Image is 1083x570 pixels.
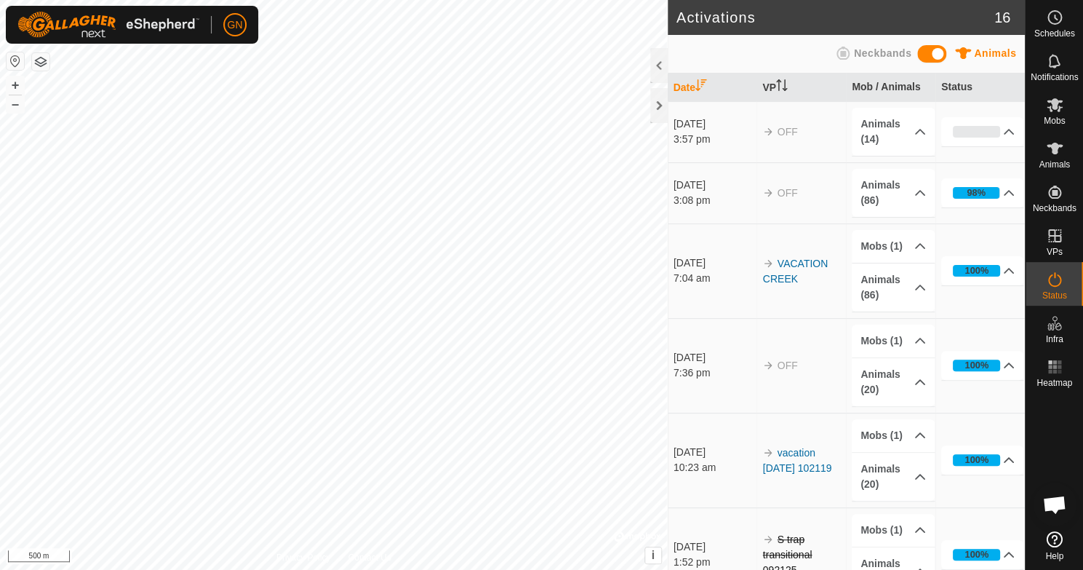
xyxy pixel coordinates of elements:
[228,17,243,33] span: GN
[762,447,774,459] img: arrow
[854,47,911,59] span: Neckbands
[1039,160,1070,169] span: Animals
[852,264,934,312] p-accordion-header: Animals (86)
[941,256,1023,285] p-accordion-header: 100%
[964,547,988,561] div: 100%
[777,187,797,199] span: OFF
[941,178,1023,207] p-accordion-header: 98%
[674,539,756,555] div: [DATE]
[762,187,774,199] img: arrow
[1034,29,1074,38] span: Schedules
[674,132,756,147] div: 3:57 pm
[1045,335,1063,344] span: Infra
[974,47,1016,59] span: Animals
[17,12,199,38] img: Gallagher Logo
[645,547,661,563] button: i
[1044,116,1065,125] span: Mobs
[762,126,774,138] img: arrow
[1032,204,1076,213] span: Neckbands
[776,82,788,93] p-sorticon: Activate to sort
[852,514,934,547] p-accordion-header: Mobs (1)
[668,74,757,102] th: Date
[967,186,986,199] div: 98%
[762,534,774,545] img: arrow
[777,360,797,371] span: OFF
[674,256,756,271] div: [DATE]
[964,453,988,467] div: 100%
[1033,483,1076,526] div: Open chat
[762,360,774,371] img: arrow
[935,74,1025,102] th: Status
[852,419,934,452] p-accordion-header: Mobs (1)
[651,549,654,561] span: i
[7,76,24,94] button: +
[674,445,756,460] div: [DATE]
[941,351,1023,380] p-accordion-header: 100%
[846,74,935,102] th: Mob / Animals
[276,551,331,564] a: Privacy Policy
[994,7,1010,28] span: 16
[1045,552,1063,561] span: Help
[852,453,934,501] p-accordion-header: Animals (20)
[852,325,934,357] p-accordion-header: Mobs (1)
[1036,379,1072,387] span: Heatmap
[756,74,846,102] th: VP
[674,555,756,570] div: 1:52 pm
[953,187,1000,199] div: 98%
[7,52,24,70] button: Reset Map
[964,358,988,372] div: 100%
[762,447,831,474] a: vacation [DATE] 102119
[852,108,934,156] p-accordion-header: Animals (14)
[852,169,934,217] p-accordion-header: Animals (86)
[941,117,1023,146] p-accordion-header: 0%
[674,271,756,286] div: 7:04 am
[674,460,756,475] div: 10:23 am
[953,454,1000,466] div: 100%
[695,82,707,93] p-sorticon: Activate to sort
[348,551,391,564] a: Contact Us
[674,178,756,193] div: [DATE]
[953,360,1000,371] div: 100%
[953,549,1000,561] div: 100%
[674,193,756,208] div: 3:08 pm
[941,540,1023,569] p-accordion-header: 100%
[852,230,934,263] p-accordion-header: Mobs (1)
[762,258,828,285] a: VACATION CREEK
[674,350,756,365] div: [DATE]
[1026,526,1083,566] a: Help
[762,258,774,269] img: arrow
[953,265,1000,277] div: 100%
[674,365,756,381] div: 7:36 pm
[777,126,797,138] span: OFF
[674,116,756,132] div: [DATE]
[1046,248,1062,256] span: VPs
[7,95,24,113] button: –
[1042,291,1066,300] span: Status
[964,264,988,277] div: 100%
[852,358,934,406] p-accordion-header: Animals (20)
[1031,73,1078,82] span: Notifications
[953,126,1000,138] div: 0%
[941,446,1023,475] p-accordion-header: 100%
[676,9,994,26] h2: Activations
[32,53,49,71] button: Map Layers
